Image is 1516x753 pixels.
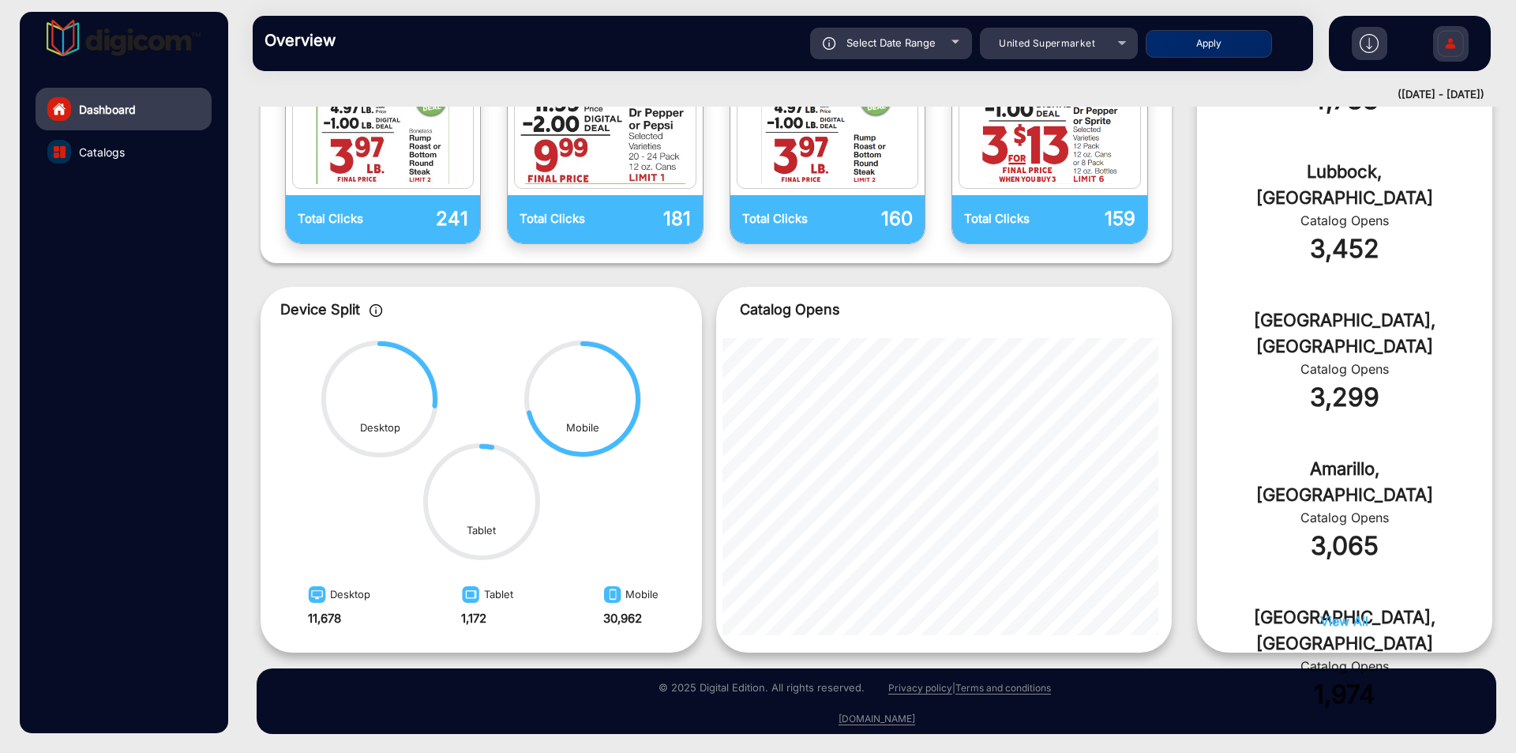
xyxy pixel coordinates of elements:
p: 241 [383,205,468,233]
div: 3,452 [1221,230,1469,268]
img: Sign%20Up.svg [1434,18,1467,73]
p: Total Clicks [520,210,605,228]
span: View All [1320,613,1368,629]
button: View All [1320,612,1368,645]
strong: 11,678 [308,611,341,626]
div: 1,974 [1221,676,1469,713]
img: image [457,585,484,610]
div: Mobile [599,581,659,610]
span: Catalogs [79,144,125,160]
div: Catalog Opens [1221,657,1469,676]
div: Catalog Opens [1221,360,1469,378]
small: © 2025 Digital Edition. All rights reserved. [659,681,865,694]
div: [GEOGRAPHIC_DATA], [GEOGRAPHIC_DATA] [1221,604,1469,657]
a: Dashboard [36,88,212,130]
img: catalog [54,146,66,158]
strong: 1,172 [461,611,486,626]
span: Dashboard [79,101,136,118]
span: United Supermarket [999,37,1095,49]
span: Select Date Range [846,36,936,49]
p: 181 [605,205,690,233]
div: Amarillo, [GEOGRAPHIC_DATA] [1221,456,1469,508]
div: Catalog Opens [1221,508,1469,527]
div: Desktop [304,581,370,610]
a: [DOMAIN_NAME] [839,713,915,725]
button: Apply [1146,30,1272,58]
p: Total Clicks [742,210,827,228]
p: Catalog Opens [740,299,1148,320]
div: 3,065 [1221,527,1469,565]
p: Total Clicks [964,210,1049,228]
img: home [52,102,66,116]
div: Lubbock, [GEOGRAPHIC_DATA] [1221,159,1469,211]
img: image [599,585,625,610]
img: image [304,585,330,610]
div: Desktop [360,420,400,436]
p: Total Clicks [298,210,383,228]
div: [GEOGRAPHIC_DATA], [GEOGRAPHIC_DATA] [1221,307,1469,360]
img: h2download.svg [1360,34,1379,53]
div: 3,299 [1221,378,1469,416]
div: Tablet [467,523,496,539]
img: icon [823,37,836,50]
div: Mobile [566,420,599,436]
img: icon [370,304,383,317]
div: Catalog Opens [1221,211,1469,230]
h3: Overview [265,31,486,50]
a: Terms and conditions [955,682,1051,695]
p: 159 [1050,205,1135,233]
a: | [952,682,955,694]
img: vmg-logo [47,20,201,56]
strong: 30,962 [603,611,642,626]
div: ([DATE] - [DATE]) [237,87,1484,103]
span: Device Split [280,301,360,318]
p: 160 [827,205,913,233]
a: Catalogs [36,130,212,173]
a: Privacy policy [888,682,952,695]
div: Tablet [457,581,513,610]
